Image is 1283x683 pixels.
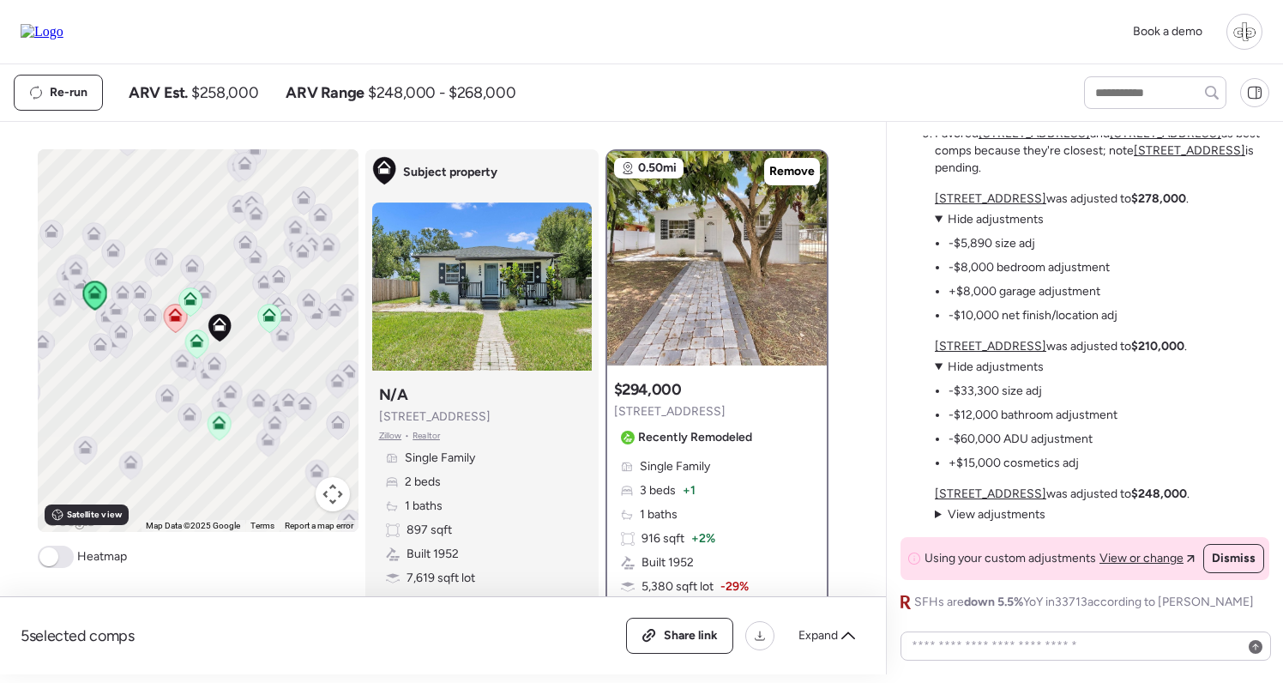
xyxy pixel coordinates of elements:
[949,307,1117,324] li: -$10,000 net finish/location adj
[405,429,409,443] span: •
[21,24,63,39] img: Logo
[67,508,122,522] span: Satellite view
[42,510,99,532] img: Google
[949,455,1079,472] li: +$15,000 cosmetics adj
[949,407,1117,424] li: -$12,000 bathroom adjustment
[379,408,491,426] span: [STREET_ADDRESS]
[638,160,677,177] span: 0.50mi
[949,283,1100,300] li: +$8,000 garage adjustment
[664,627,718,644] span: Share link
[77,548,127,565] span: Heatmap
[935,506,1045,523] summary: View adjustments
[1131,487,1187,501] strong: $248,000
[413,429,440,443] span: Realtor
[935,190,1189,208] p: was adjusted to .
[407,522,452,539] span: 897 sqft
[640,506,678,523] span: 1 baths
[935,191,1046,206] a: [STREET_ADDRESS]
[1131,339,1184,354] strong: $210,000
[935,338,1187,355] p: was adjusted to .
[948,360,1044,374] span: Hide adjustments
[935,359,1117,376] summary: Hide adjustments
[949,431,1093,448] li: -$60,000 ADU adjustment
[614,379,682,400] h3: $294,000
[407,594,446,611] span: Garage
[407,570,475,587] span: 7,619 sqft lot
[949,259,1110,276] li: -$8,000 bedroom adjustment
[614,403,726,420] span: [STREET_ADDRESS]
[1131,191,1186,206] strong: $278,000
[129,82,188,103] span: ARV Est.
[641,554,694,571] span: Built 1952
[50,84,87,101] span: Re-run
[948,212,1044,227] span: Hide adjustments
[250,521,274,530] a: Terms (opens in new tab)
[1099,550,1195,567] a: View or change
[405,498,443,515] span: 1 baths
[191,82,258,103] span: $258,000
[935,486,1190,503] p: was adjusted to .
[42,510,99,532] a: Open this area in Google Maps (opens a new window)
[798,627,838,644] span: Expand
[640,458,710,475] span: Single Family
[285,521,353,530] a: Report a map error
[691,530,715,547] span: + 2%
[925,550,1096,567] span: Using your custom adjustments
[641,578,714,595] span: 5,380 sqft lot
[403,164,497,181] span: Subject property
[720,578,749,595] span: -29%
[935,339,1046,354] a: [STREET_ADDRESS]
[1099,550,1184,567] span: View or change
[948,507,1045,522] span: View adjustments
[683,482,696,499] span: + 1
[146,521,240,530] span: Map Data ©2025 Google
[640,482,676,499] span: 3 beds
[407,546,459,563] span: Built 1952
[964,595,1023,609] span: down 5.5%
[638,429,752,446] span: Recently Remodeled
[286,82,364,103] span: ARV Range
[949,235,1035,252] li: -$5,890 size adj
[379,384,408,405] h3: N/A
[379,429,402,443] span: Zillow
[1134,143,1245,158] a: [STREET_ADDRESS]
[935,211,1117,228] summary: Hide adjustments
[405,474,441,491] span: 2 beds
[1212,550,1256,567] span: Dismiss
[935,487,1046,501] a: [STREET_ADDRESS]
[1133,24,1202,39] span: Book a demo
[405,450,475,467] span: Single Family
[368,82,515,103] span: $248,000 - $268,000
[914,594,1254,611] span: SFHs are YoY in 33713 according to [PERSON_NAME]
[21,626,135,646] span: 5 selected comps
[935,125,1269,177] li: Favored and as best comps because they're closest; note is pending.
[641,530,684,547] span: 916 sqft
[769,163,815,180] span: Remove
[316,477,350,511] button: Map camera controls
[949,383,1042,400] li: -$33,300 size adj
